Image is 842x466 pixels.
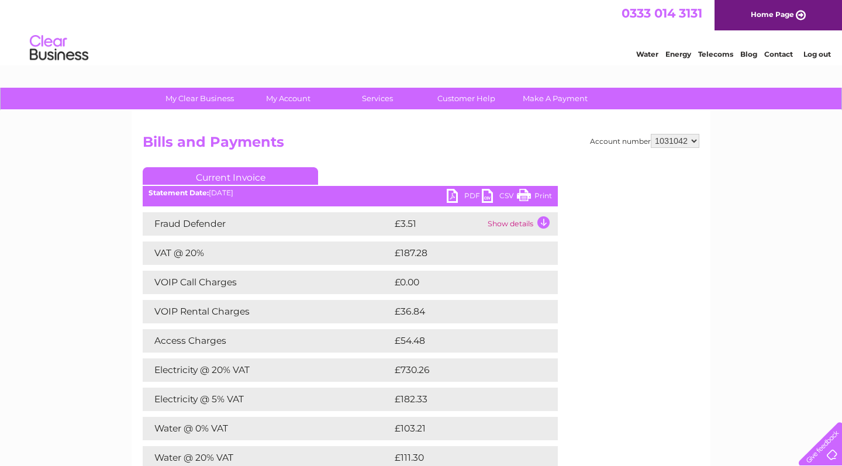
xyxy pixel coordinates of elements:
[143,212,392,236] td: Fraud Defender
[143,189,558,197] div: [DATE]
[146,6,698,57] div: Clear Business is a trading name of Verastar Limited (registered in [GEOGRAPHIC_DATA] No. 3667643...
[590,134,699,148] div: Account number
[392,417,535,440] td: £103.21
[143,358,392,382] td: Electricity @ 20% VAT
[240,88,337,109] a: My Account
[143,241,392,265] td: VAT @ 20%
[143,388,392,411] td: Electricity @ 5% VAT
[485,212,558,236] td: Show details
[698,50,733,58] a: Telecoms
[143,134,699,156] h2: Bills and Payments
[517,189,552,206] a: Print
[143,417,392,440] td: Water @ 0% VAT
[392,358,537,382] td: £730.26
[29,30,89,66] img: logo.png
[392,300,535,323] td: £36.84
[507,88,603,109] a: Make A Payment
[665,50,691,58] a: Energy
[392,241,536,265] td: £187.28
[636,50,658,58] a: Water
[329,88,426,109] a: Services
[392,388,536,411] td: £182.33
[392,271,531,294] td: £0.00
[143,329,392,353] td: Access Charges
[622,6,702,20] a: 0333 014 3131
[143,167,318,185] a: Current Invoice
[740,50,757,58] a: Blog
[447,189,482,206] a: PDF
[392,329,535,353] td: £54.48
[764,50,793,58] a: Contact
[143,300,392,323] td: VOIP Rental Charges
[151,88,248,109] a: My Clear Business
[392,212,485,236] td: £3.51
[143,271,392,294] td: VOIP Call Charges
[149,188,209,197] b: Statement Date:
[803,50,831,58] a: Log out
[482,189,517,206] a: CSV
[418,88,515,109] a: Customer Help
